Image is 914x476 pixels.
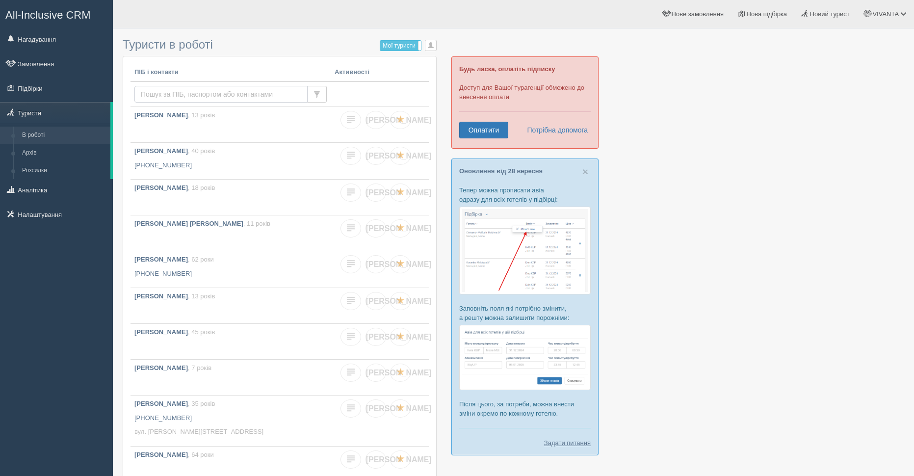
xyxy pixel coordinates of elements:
[134,147,188,155] b: [PERSON_NAME]
[134,292,188,300] b: [PERSON_NAME]
[188,328,215,336] span: , 45 років
[188,451,214,458] span: , 64 роки
[134,364,188,371] b: [PERSON_NAME]
[451,56,599,149] div: Доступ для Вашої турагенції обмежено до внесення оплати
[366,369,432,377] span: [PERSON_NAME]
[134,328,188,336] b: [PERSON_NAME]
[366,111,386,129] a: [PERSON_NAME]
[366,292,386,310] a: [PERSON_NAME]
[243,220,270,227] span: , 11 років
[459,304,591,322] p: Заповніть поля які потрібно змінити, а решту можна залишити порожніми:
[459,207,591,294] img: %D0%BF%D1%96%D0%B4%D0%B1%D1%96%D1%80%D0%BA%D0%B0-%D0%B0%D0%B2%D1%96%D0%B0-1-%D1%81%D1%80%D0%BC-%D...
[188,292,215,300] span: , 13 років
[188,184,215,191] span: , 18 років
[544,438,591,448] a: Задати питання
[134,161,327,170] p: [PHONE_NUMBER]
[459,325,591,390] img: %D0%BF%D1%96%D0%B4%D0%B1%D1%96%D1%80%D0%BA%D0%B0-%D0%B0%D0%B2%D1%96%D0%B0-2-%D1%81%D1%80%D0%BC-%D...
[188,364,211,371] span: , 7 років
[131,143,331,179] a: [PERSON_NAME], 40 років [PHONE_NUMBER]
[18,144,110,162] a: Архів
[459,185,591,204] p: Тепер можна прописати авіа одразу для всіх готелів у підбірці:
[872,10,898,18] span: VIVANTA
[0,0,112,27] a: All-Inclusive CRM
[131,64,331,81] th: ПІБ і контакти
[366,333,432,341] span: [PERSON_NAME]
[134,220,243,227] b: [PERSON_NAME] [PERSON_NAME]
[366,297,432,305] span: [PERSON_NAME]
[131,396,331,446] a: [PERSON_NAME], 35 років [PHONE_NUMBER] вул. [PERSON_NAME][STREET_ADDRESS]
[331,64,429,81] th: Активності
[521,122,588,138] a: Потрібна допомога
[134,451,188,458] b: [PERSON_NAME]
[134,427,327,437] p: вул. [PERSON_NAME][STREET_ADDRESS]
[747,10,787,18] span: Нова підбірка
[131,180,331,215] a: [PERSON_NAME], 18 років
[188,400,215,407] span: , 35 років
[366,455,432,464] span: [PERSON_NAME]
[131,215,331,251] a: [PERSON_NAME] [PERSON_NAME], 11 років
[131,324,331,359] a: [PERSON_NAME], 45 років
[134,86,308,103] input: Пошук за ПІБ, паспортом або контактами
[366,364,386,382] a: [PERSON_NAME]
[366,188,432,197] span: [PERSON_NAME]
[366,152,432,160] span: [PERSON_NAME]
[366,147,386,165] a: [PERSON_NAME]
[459,399,591,418] p: Після цього, за потреби, можна внести зміни окремо по кожному готелю.
[366,184,386,202] a: [PERSON_NAME]
[366,224,432,233] span: [PERSON_NAME]
[582,166,588,177] span: ×
[366,116,432,124] span: [PERSON_NAME]
[188,256,214,263] span: , 62 роки
[366,328,386,346] a: [PERSON_NAME]
[188,111,215,119] span: , 13 років
[134,400,188,407] b: [PERSON_NAME]
[672,10,724,18] span: Нове замовлення
[5,9,91,21] span: All-Inclusive CRM
[134,414,327,423] p: [PHONE_NUMBER]
[131,107,331,142] a: [PERSON_NAME], 13 років
[131,251,331,288] a: [PERSON_NAME], 62 роки [PHONE_NUMBER]
[366,219,386,238] a: [PERSON_NAME]
[380,41,421,51] label: Мої туристи
[459,65,555,73] b: Будь ласка, оплатіть підписку
[366,404,432,413] span: [PERSON_NAME]
[123,38,213,51] span: Туристи в роботі
[366,399,386,418] a: [PERSON_NAME]
[582,166,588,177] button: Close
[131,288,331,323] a: [PERSON_NAME], 13 років
[134,111,188,119] b: [PERSON_NAME]
[459,167,543,175] a: Оновлення від 28 вересня
[366,450,386,469] a: [PERSON_NAME]
[366,255,386,273] a: [PERSON_NAME]
[18,162,110,180] a: Розсилки
[188,147,215,155] span: , 40 років
[18,127,110,144] a: В роботі
[810,10,850,18] span: Новий турист
[134,184,188,191] b: [PERSON_NAME]
[134,256,188,263] b: [PERSON_NAME]
[366,260,432,268] span: [PERSON_NAME]
[131,360,331,395] a: [PERSON_NAME], 7 років
[134,269,327,279] p: [PHONE_NUMBER]
[459,122,508,138] a: Оплатити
